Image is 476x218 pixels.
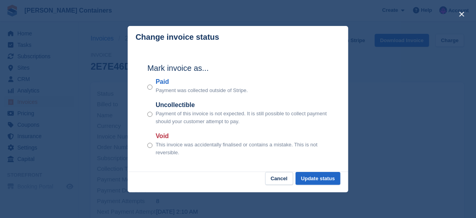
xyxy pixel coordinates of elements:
button: close [456,8,468,20]
h2: Mark invoice as... [147,62,329,74]
p: Change invoice status [136,33,219,42]
button: Update status [296,172,340,185]
label: Void [156,131,329,141]
p: Payment was collected outside of Stripe. [156,87,248,94]
label: Paid [156,77,248,87]
button: Cancel [265,172,293,185]
p: This invoice was accidentally finalised or contains a mistake. This is not reversible. [156,141,329,156]
p: Payment of this invoice is not expected. It is still possible to collect payment should your cust... [156,110,329,125]
label: Uncollectible [156,100,329,110]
